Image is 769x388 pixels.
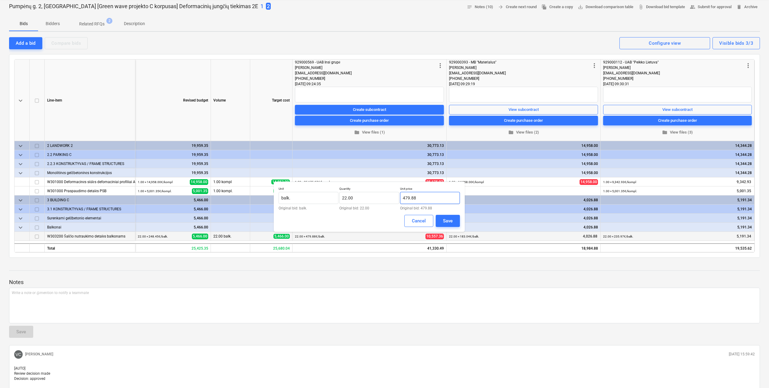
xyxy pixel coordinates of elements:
div: [PHONE_NUMBER] [603,76,745,81]
span: attach_file [638,4,644,10]
iframe: Chat Widget [739,359,769,388]
span: folder [508,130,514,135]
div: 1.00 kompl. [211,186,250,196]
span: keyboard_arrow_down [17,215,24,222]
span: View files (1) [297,129,441,136]
button: Archive [734,2,760,12]
div: 14,958.00 [449,150,598,159]
div: 4,026.88 [449,205,598,214]
p: Pumpėnų g. 2, [GEOGRAPHIC_DATA] [Green wave projekto C korpusas] Deformacinių jungčių tiekimas 2E [9,3,258,10]
span: keyboard_arrow_down [17,151,24,159]
button: View subcontract [603,105,752,115]
div: 4,026.88 [449,223,598,232]
div: 18,984.88 [447,243,601,252]
div: [PERSON_NAME] [603,65,745,70]
span: 5,361.04 [273,189,290,193]
span: keyboard_arrow_down [17,160,24,168]
span: more_vert [437,62,444,69]
button: Visible bids 3/3 [712,37,760,49]
p: 1 [260,3,263,10]
span: VC [15,352,21,357]
div: 22.00 balk. [211,232,250,241]
div: 4,026.88 [449,196,598,205]
p: Bids [16,21,31,27]
span: 2 [266,3,271,10]
p: [DATE] 15:59:42 [729,352,755,357]
span: 14,958.00 [190,179,208,185]
span: 5,191.34 [736,234,752,239]
div: Surenkami gelžbetonio elementai [47,214,133,222]
span: save_alt [578,4,583,10]
button: View subcontract [449,105,598,115]
div: [PHONE_NUMBER] [449,76,591,81]
p: Notes [9,279,760,286]
span: keyboard_arrow_down [17,142,24,150]
small: 1.00 × 25,175.97€ / kompl [295,180,330,184]
span: keyboard_arrow_down [17,224,24,231]
div: 5,466.00 [138,214,208,223]
div: [DATE] 09:30:31 [603,81,752,87]
div: [DATE] 09:29:19 [449,81,598,87]
div: 1.00 kompl [211,177,250,186]
div: Cancel [412,217,426,225]
p: Bidders [45,21,60,27]
small: 22.00 × 248.45€ / balk. [138,235,168,238]
span: more_vert [591,62,598,69]
small: 22.00 × 479.88€ / balk. [295,235,325,238]
span: Notes (10) [467,4,493,11]
span: Create next round [498,4,537,11]
button: View files (3) [603,128,752,137]
div: 5,466.00 [138,223,208,232]
small: 1.00 × 9,342.93€ / kompl [603,180,636,184]
span: keyboard_arrow_down [17,97,24,104]
span: Download comparison table [578,4,633,11]
div: Create subcontract [353,106,386,113]
div: 5,466.00 [138,205,208,214]
div: W303200 Šalčio nutraukimo detalės balkonams [47,232,133,241]
div: Create purchase order [658,117,697,124]
div: 2.2.3 KONSTRUKTYVAS / FRAME STRUCTURES [47,159,133,168]
div: Create purchase order [504,117,543,124]
small: 1.00 × 14,958.00€ / kompl [449,180,484,184]
span: 25,175.97 [425,179,444,185]
div: 5,191.34 [603,223,752,232]
div: W301000 Deformacinės siūlės defomaciniai profiliai Ancon (HLDQ22 -10 vnt, HLDQ24 – 11 vnt, HLDQ30... [47,177,133,186]
div: 14,958.00 [449,168,598,177]
div: 2.2 PARKING C [47,150,133,159]
div: 2 LANDWORK 2 [47,141,133,150]
span: [EMAIL_ADDRESS][DOMAIN_NAME] [449,71,506,75]
div: W301000 Praspaudimo detalės PSB [47,186,133,195]
small: 1.00 × 14,958.00€ / kompl [138,180,173,184]
div: 14,958.00 [449,141,598,150]
p: Original bid: 479.88 [400,206,460,210]
span: keyboard_arrow_down [17,206,24,213]
div: 3 BUILDING C [47,196,133,204]
div: 4,026.88 [449,214,598,223]
span: folder [662,130,667,135]
p: Related RFQs [79,21,105,27]
div: 5,191.34 [603,214,752,223]
div: 5,191.34 [603,205,752,214]
button: Create a copy [539,2,575,12]
button: Create purchase order [449,116,598,125]
span: delete [736,4,742,10]
div: Valentinas Cilcius [14,350,23,359]
div: 19,959.35 [138,159,208,168]
div: Balkonai [47,223,133,231]
span: 14,853.00 [271,179,290,184]
p: Unit price [400,187,460,192]
button: Cancel [404,215,433,227]
div: Target cost [250,60,292,141]
span: 5,466.00 [273,234,290,239]
div: 929000112 - UAB "Peikko Lietuva" [603,60,745,65]
div: 19,959.35 [138,141,208,150]
div: [DATE] 09:24:35 [295,81,444,87]
button: Notes (10) [464,2,496,12]
p: Unit [279,187,338,192]
span: Submit for approval [690,4,732,11]
small: 1.00 × 5,001.35€ / kompl. [138,189,172,193]
span: keyboard_arrow_down [17,170,24,177]
p: Original bid: 22.00 [339,206,399,210]
div: 14,344.28 [603,141,752,150]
